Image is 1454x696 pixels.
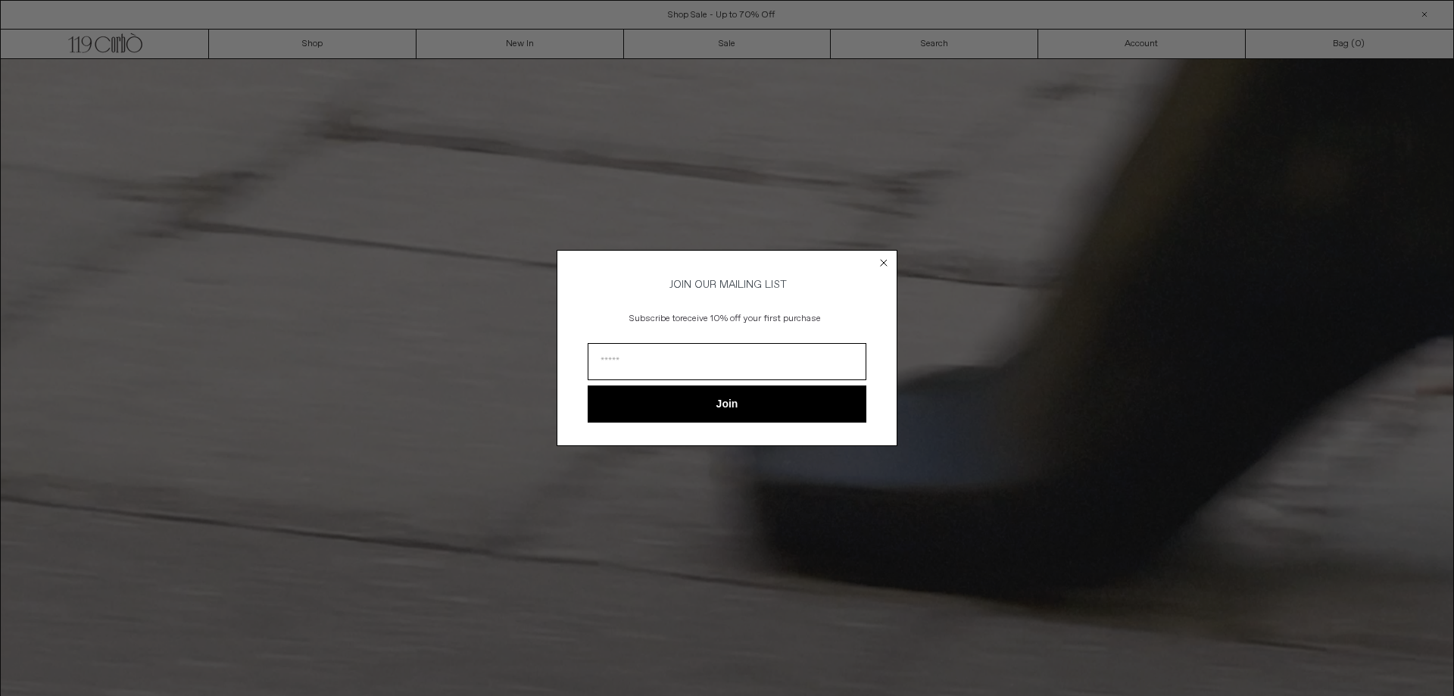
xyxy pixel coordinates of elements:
span: receive 10% off your first purchase [680,313,821,325]
button: Join [588,385,866,423]
span: JOIN OUR MAILING LIST [667,278,787,292]
span: Subscribe to [629,313,680,325]
button: Close dialog [876,255,891,270]
input: Email [588,343,866,380]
